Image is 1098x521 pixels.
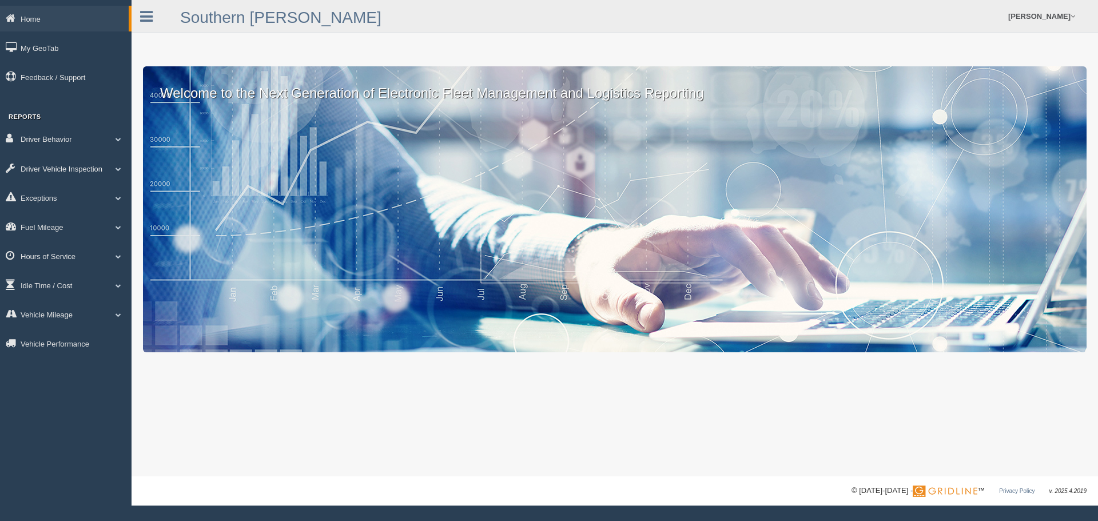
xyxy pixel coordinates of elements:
[180,9,381,26] a: Southern [PERSON_NAME]
[999,488,1035,494] a: Privacy Policy
[913,486,977,497] img: Gridline
[143,66,1087,103] p: Welcome to the Next Generation of Electronic Fleet Management and Logistics Reporting
[852,485,1087,497] div: © [DATE]-[DATE] - ™
[1049,488,1087,494] span: v. 2025.4.2019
